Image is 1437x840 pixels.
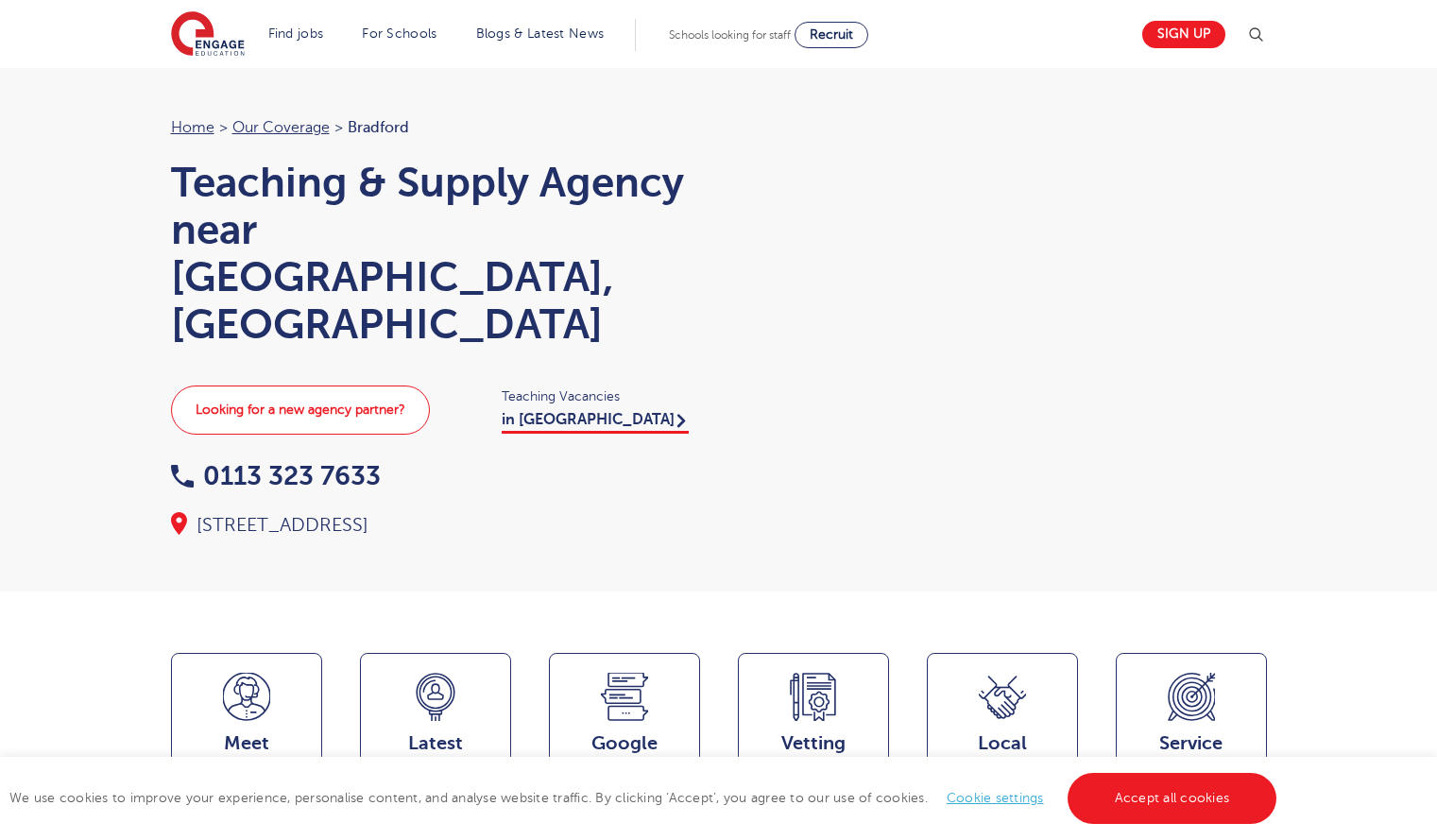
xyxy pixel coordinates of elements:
[370,732,501,778] span: Latest Vacancies
[669,28,791,42] span: Schools looking for staff
[1142,21,1225,48] a: Sign up
[171,653,322,806] a: Meetthe team
[171,386,430,435] a: Looking for a new agency partner?
[549,653,700,806] a: GoogleReviews
[738,653,889,806] a: VettingStandards
[171,119,214,136] a: Home
[937,732,1068,778] span: Local Partnerships
[171,512,700,539] div: [STREET_ADDRESS]
[476,26,605,41] a: Blogs & Latest News
[559,732,690,778] span: Google Reviews
[171,461,381,490] a: 0113 323 7633
[502,411,689,434] a: in [GEOGRAPHIC_DATA]
[9,791,1281,805] span: We use cookies to improve your experience, personalise content, and analyse website traffic. By c...
[927,653,1078,806] a: Local Partnerships
[334,119,343,136] span: >
[1116,653,1267,806] a: ServiceArea
[171,159,700,348] h1: Teaching & Supply Agency near [GEOGRAPHIC_DATA], [GEOGRAPHIC_DATA]
[348,119,409,136] span: Bradford
[1126,732,1257,778] span: Service Area
[795,22,868,48] a: Recruit
[360,653,511,806] a: LatestVacancies
[1068,773,1277,824] a: Accept all cookies
[362,26,436,41] a: For Schools
[219,119,228,136] span: >
[502,386,700,407] span: Teaching Vacancies
[268,26,324,41] a: Find jobs
[171,11,245,59] img: Engage Education
[748,732,879,778] span: Vetting Standards
[171,115,700,140] nav: breadcrumb
[181,732,312,778] span: Meet the team
[947,791,1044,805] a: Cookie settings
[810,27,853,42] span: Recruit
[232,119,330,136] a: Our coverage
